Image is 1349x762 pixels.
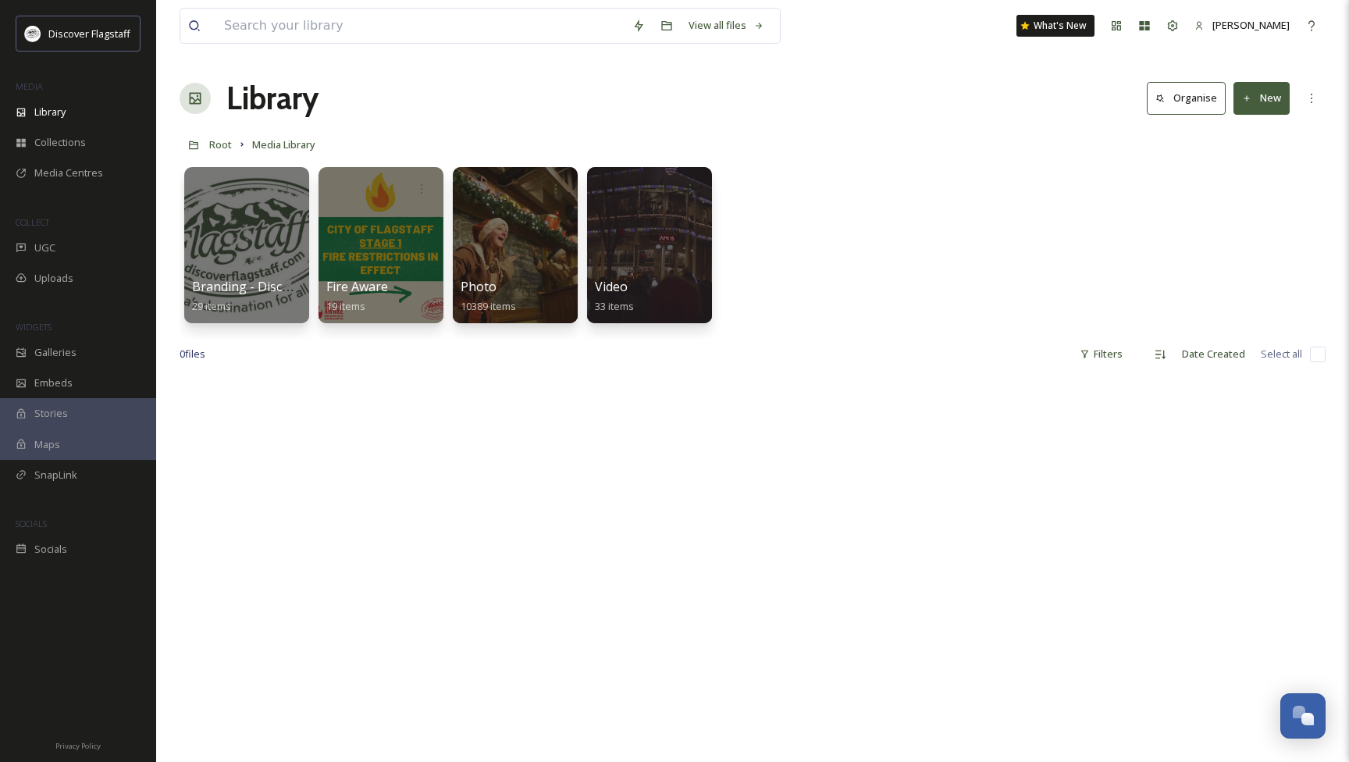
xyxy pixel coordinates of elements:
span: Branding - Discover Flagstaff [192,278,362,295]
span: Socials [34,542,67,557]
span: Media Library [252,137,315,151]
span: Galleries [34,345,77,360]
span: 10389 items [461,299,516,313]
span: Embeds [34,376,73,390]
span: [PERSON_NAME] [1212,18,1290,32]
span: 33 items [595,299,634,313]
span: Collections [34,135,86,150]
span: MEDIA [16,80,43,92]
span: Stories [34,406,68,421]
span: SOCIALS [16,518,47,529]
a: Privacy Policy [55,735,101,754]
a: Video33 items [595,280,634,313]
span: Select all [1261,347,1302,361]
button: Organise [1147,82,1226,114]
a: View all files [681,10,772,41]
img: Untitled%20design%20(1).png [25,26,41,41]
span: Privacy Policy [55,741,101,751]
span: 29 items [192,299,231,313]
button: Open Chat [1280,693,1326,739]
span: 0 file s [180,347,205,361]
a: [PERSON_NAME] [1187,10,1297,41]
span: Video [595,278,628,295]
a: Branding - Discover Flagstaff29 items [192,280,362,313]
span: Photo [461,278,497,295]
span: 19 items [326,299,365,313]
a: Photo10389 items [461,280,516,313]
a: Root [209,135,232,154]
span: COLLECT [16,216,49,228]
a: Organise [1147,82,1233,114]
span: WIDGETS [16,321,52,333]
span: Discover Flagstaff [48,27,130,41]
span: SnapLink [34,468,77,482]
a: What's New [1016,15,1095,37]
span: Root [209,137,232,151]
button: New [1233,82,1290,114]
a: Fire Aware19 items [326,280,388,313]
a: Library [226,75,319,122]
input: Search your library [216,9,625,43]
span: Media Centres [34,166,103,180]
span: Uploads [34,271,73,286]
div: Filters [1072,339,1130,369]
span: UGC [34,240,55,255]
span: Maps [34,437,60,452]
span: Fire Aware [326,278,388,295]
a: Media Library [252,135,315,154]
div: Date Created [1174,339,1253,369]
span: Library [34,105,66,119]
